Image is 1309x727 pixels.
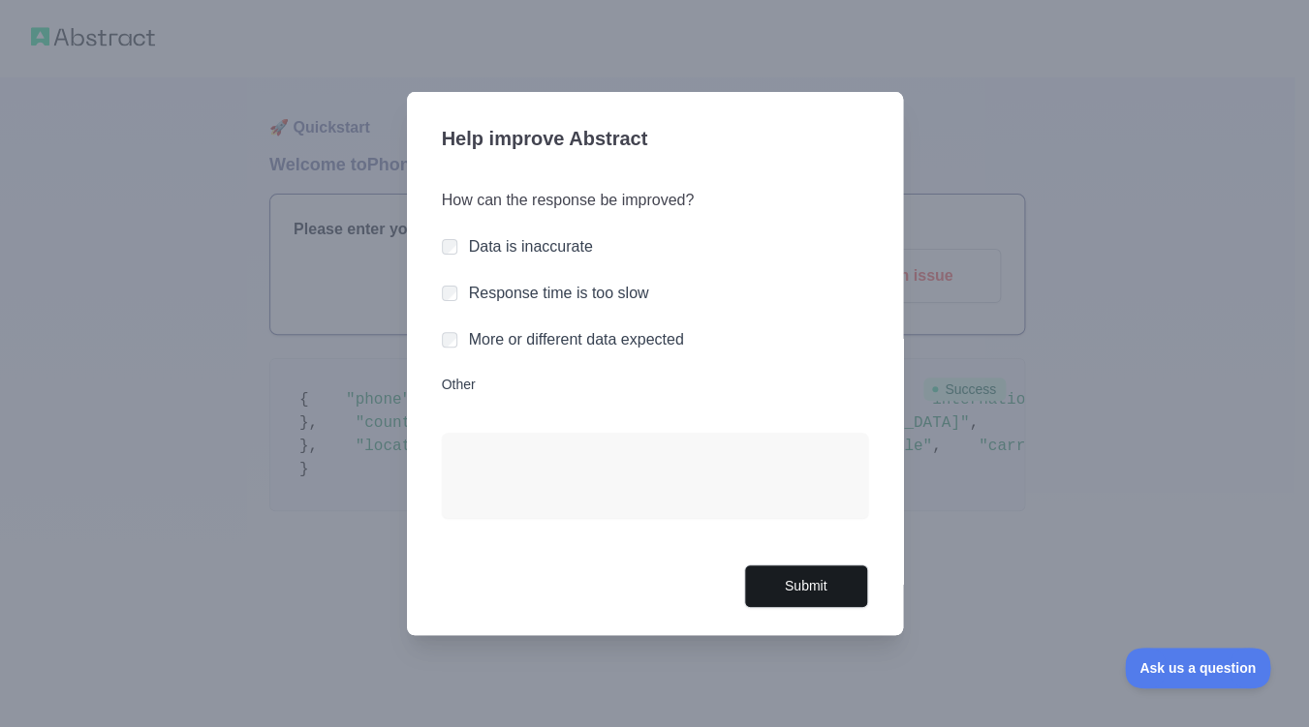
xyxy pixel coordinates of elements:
[469,331,684,348] label: More or different data expected
[469,238,593,255] label: Data is inaccurate
[1125,648,1270,688] iframe: Toggle Customer Support
[442,375,868,394] label: Other
[469,285,649,301] label: Response time is too slow
[744,564,868,608] button: Submit
[442,115,868,166] h3: Help improve Abstract
[442,189,868,212] h3: How can the response be improved?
